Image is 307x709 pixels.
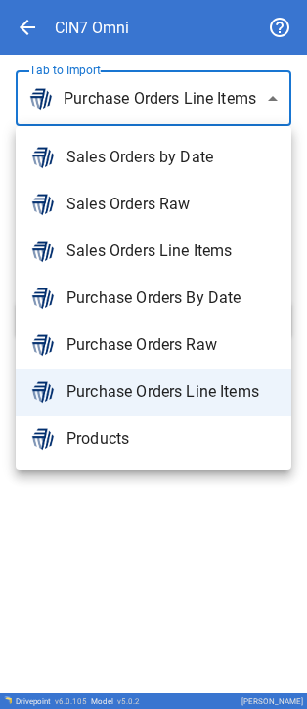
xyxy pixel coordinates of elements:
span: Sales Orders Raw [66,193,276,216]
span: Products [66,427,276,451]
img: brand icon not found [31,427,55,451]
span: Sales Orders by Date [66,146,276,169]
span: Purchase Orders Raw [66,333,276,357]
img: brand icon not found [31,146,55,169]
span: Purchase Orders Line Items [66,380,276,404]
span: Sales Orders Line Items [66,240,276,263]
img: brand icon not found [31,287,55,310]
img: brand icon not found [31,240,55,263]
span: Purchase Orders By Date [66,287,276,310]
img: brand icon not found [31,193,55,216]
img: brand icon not found [31,333,55,357]
img: brand icon not found [31,380,55,404]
